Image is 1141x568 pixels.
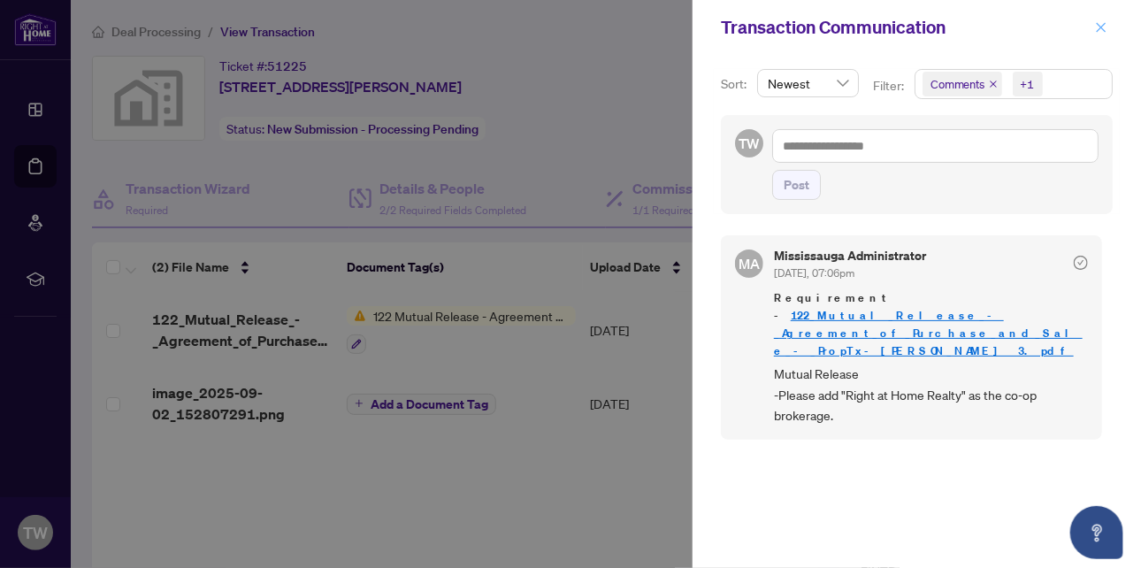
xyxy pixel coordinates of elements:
[721,14,1090,41] div: Transaction Communication
[774,249,926,262] h5: Mississauga Administrator
[930,75,985,93] span: Comments
[873,76,907,96] p: Filter:
[1021,75,1035,93] div: +1
[739,133,760,154] span: TW
[774,308,1083,358] a: 122_Mutual_Release_-_Agreement_of_Purchase_and_Sale_-_PropTx-[PERSON_NAME] 3.pdf
[774,289,1088,360] span: Requirement -
[1074,256,1088,270] span: check-circle
[923,72,1002,96] span: Comments
[1070,506,1123,559] button: Open asap
[768,70,848,96] span: Newest
[739,253,760,274] span: MA
[721,74,750,94] p: Sort:
[772,170,821,200] button: Post
[989,80,998,88] span: close
[774,266,854,280] span: [DATE], 07:06pm
[1095,21,1107,34] span: close
[774,364,1088,426] span: Mutual Release -Please add "Right at Home Realty" as the co-op brokerage.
